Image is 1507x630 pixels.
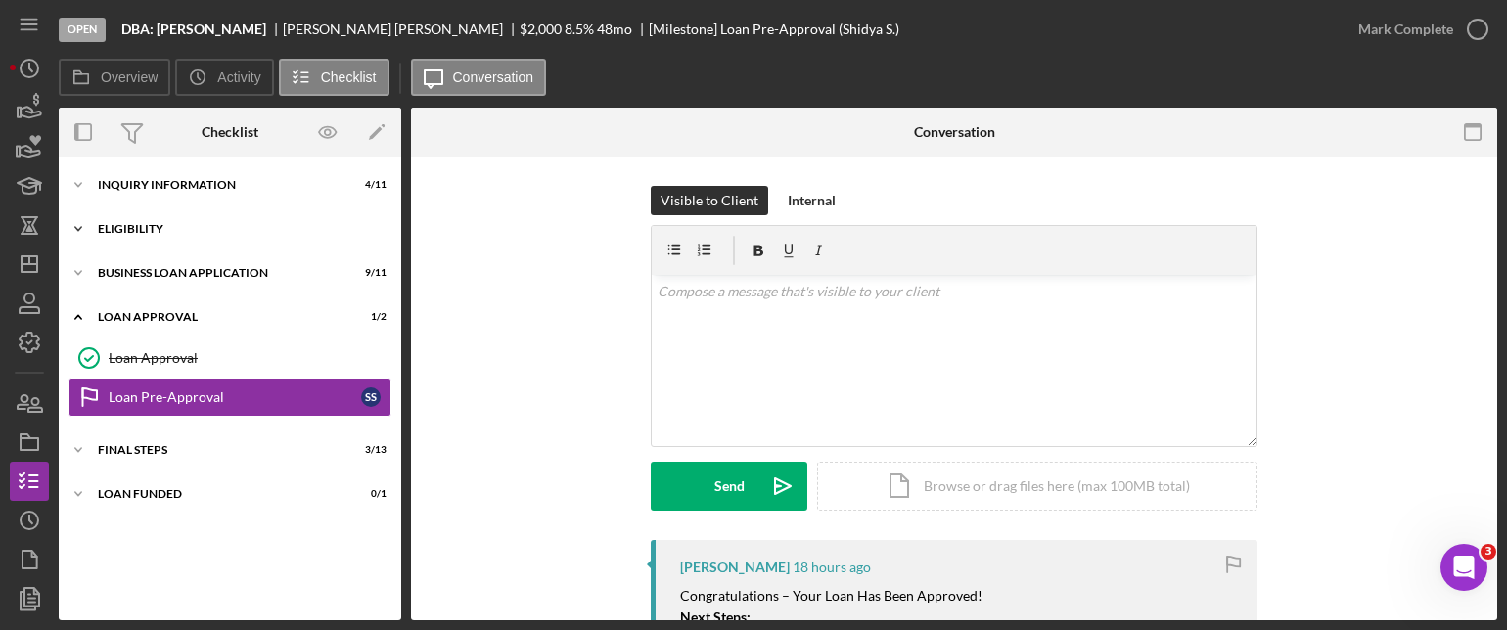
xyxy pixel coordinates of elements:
div: Internal [788,186,836,215]
span: 3 [1481,544,1496,560]
div: Loan Approval [98,311,338,323]
iframe: Intercom live chat [1440,544,1487,591]
button: Conversation [411,59,547,96]
label: Overview [101,69,158,85]
div: Open [59,18,106,42]
button: Activity [175,59,273,96]
div: BUSINESS LOAN APPLICATION [98,267,338,279]
b: DBA: [PERSON_NAME] [121,22,266,37]
button: Internal [778,186,845,215]
div: [PERSON_NAME] [PERSON_NAME] [283,22,520,37]
label: Conversation [453,69,534,85]
button: Visible to Client [651,186,768,215]
div: Loan Pre-Approval [109,389,361,405]
a: Loan Pre-ApprovalSS [68,378,391,417]
div: 9 / 11 [351,267,387,279]
button: Overview [59,59,170,96]
div: Eligibility [98,223,377,235]
div: Mark Complete [1358,10,1453,49]
div: 0 / 1 [351,488,387,500]
div: Checklist [202,124,258,140]
div: Loan Approval [109,350,390,366]
mark: Congratulations – Your Loan Has Been Approved! [680,587,982,604]
mark: Next Steps: [680,608,751,625]
button: Checklist [279,59,389,96]
div: 8.5 % [565,22,594,37]
label: Checklist [321,69,377,85]
div: 1 / 2 [351,311,387,323]
div: 4 / 11 [351,179,387,191]
div: INQUIRY INFORMATION [98,179,338,191]
button: Mark Complete [1339,10,1497,49]
span: $2,000 [520,21,562,37]
div: Final Steps [98,444,338,456]
div: Send [714,462,745,511]
div: 48 mo [597,22,632,37]
div: LOAN FUNDED [98,488,338,500]
div: S S [361,387,381,407]
div: 3 / 13 [351,444,387,456]
a: Loan Approval [68,338,391,378]
div: Conversation [914,124,995,140]
div: Visible to Client [661,186,758,215]
div: [PERSON_NAME] [680,560,790,575]
label: Activity [217,69,260,85]
div: [Milestone] Loan Pre-Approval (Shidya S.) [649,22,899,37]
button: Send [651,462,807,511]
time: 2025-09-23 19:50 [793,560,871,575]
